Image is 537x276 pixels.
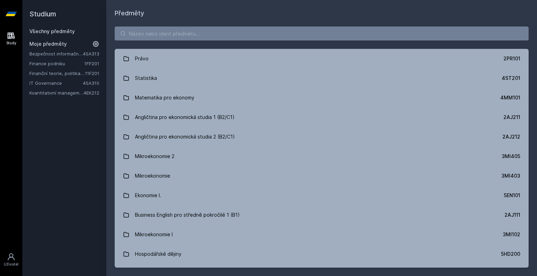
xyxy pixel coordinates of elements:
[504,211,520,218] div: 2AJ111
[83,80,99,86] a: 4SA310
[115,244,529,264] a: Hospodářské dějiny 5HD200
[135,91,194,105] div: Matematika pro ekonomy
[1,249,21,270] a: Uživatel
[84,61,99,66] a: 1FP201
[502,75,520,82] div: 4ST201
[135,247,181,261] div: Hospodářské dějiny
[84,90,99,96] a: 4EK212
[115,147,529,166] a: Mikroekonomie 2 3MI405
[135,52,149,66] div: Právo
[115,88,529,107] a: Matematika pro ekonomy 4MM101
[502,133,520,140] div: 2AJ212
[135,169,170,183] div: Mikroekonomie
[115,27,529,40] input: Název nebo ident předmětu…
[135,71,157,85] div: Statistika
[29,40,67,47] span: Moje předměty
[29,89,84,96] a: Kvantitativní management
[85,70,99,76] a: 11F201
[6,40,16,46] div: Study
[503,231,520,238] div: 3MI102
[4,262,19,267] div: Uživatel
[115,107,529,127] a: Angličtina pro ekonomická studia 1 (B2/C1) 2AJ211
[135,110,235,124] div: Angličtina pro ekonomická studia 1 (B2/C1)
[135,130,235,144] div: Angličtina pro ekonomická studia 2 (B2/C1)
[135,188,161,202] div: Ekonomie I.
[503,114,520,121] div: 2AJ211
[29,80,83,87] a: IT Governance
[135,149,174,163] div: Mikroekonomie 2
[504,192,520,199] div: 5EN101
[29,70,85,77] a: Finanční teorie, politika a instituce
[1,28,21,49] a: Study
[29,28,75,34] a: Všechny předměty
[500,94,520,101] div: 4MM101
[501,172,520,179] div: 3MI403
[115,8,529,18] h1: Předměty
[29,60,84,67] a: Finance podniku
[135,208,240,222] div: Business English pro středně pokročilé 1 (B1)
[502,153,520,160] div: 3MI405
[115,166,529,186] a: Mikroekonomie 3MI403
[115,186,529,205] a: Ekonomie I. 5EN101
[115,127,529,147] a: Angličtina pro ekonomická studia 2 (B2/C1) 2AJ212
[115,68,529,88] a: Statistika 4ST201
[501,251,520,258] div: 5HD200
[135,227,173,241] div: Mikroekonomie I
[29,50,83,57] a: Bezpečnost informačních systémů
[83,51,99,57] a: 4SA313
[503,55,520,62] div: 2PR101
[115,49,529,68] a: Právo 2PR101
[115,225,529,244] a: Mikroekonomie I 3MI102
[115,205,529,225] a: Business English pro středně pokročilé 1 (B1) 2AJ111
